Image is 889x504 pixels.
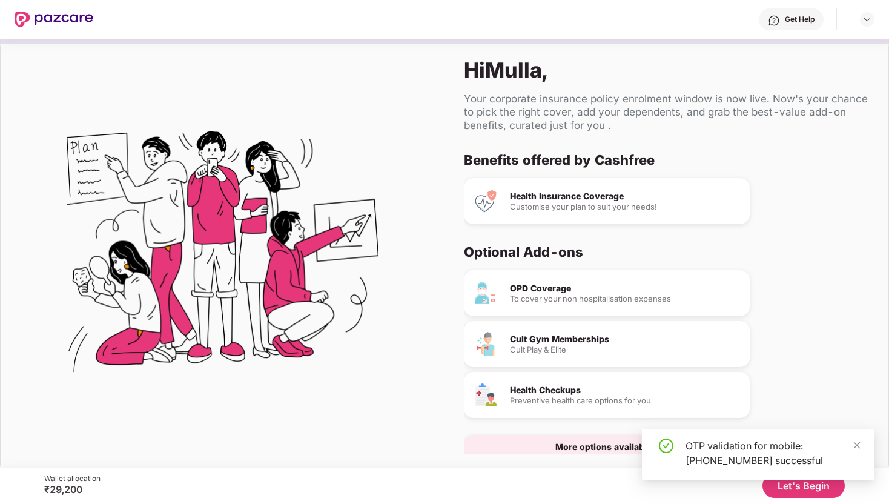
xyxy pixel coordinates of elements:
div: Get Help [785,15,815,24]
div: To cover your non hospitalisation expenses [510,295,740,303]
div: Wallet allocation [44,474,101,483]
img: Health Insurance Coverage [474,189,498,213]
img: svg+xml;base64,PHN2ZyBpZD0iSGVscC0zMngzMiIgeG1sbnM9Imh0dHA6Ly93d3cudzMub3JnLzIwMDAvc3ZnIiB3aWR0aD... [768,15,780,27]
div: Benefits offered by Cashfree [464,151,859,168]
div: Health Insurance Coverage [510,192,740,201]
img: OPD Coverage [474,281,498,305]
div: Your corporate insurance policy enrolment window is now live. Now's your chance to pick the right... [464,92,869,132]
span: close [853,441,861,449]
div: OTP validation for mobile: [PHONE_NUMBER] successful [686,439,860,468]
div: OPD Coverage [510,284,740,293]
img: Health Checkups [474,383,498,407]
div: Optional Add-ons [464,244,859,260]
img: New Pazcare Logo [15,12,93,27]
div: ₹29,200 [44,483,101,496]
div: More options available... [555,443,659,451]
div: Health Checkups [510,386,740,394]
div: Cult Gym Memberships [510,335,740,343]
img: Flex Benefits Illustration [67,100,378,412]
span: check-circle [659,439,673,453]
div: Hi Mulla , [464,58,869,82]
img: svg+xml;base64,PHN2ZyBpZD0iRHJvcGRvd24tMzJ4MzIiIHhtbG5zPSJodHRwOi8vd3d3LnczLm9yZy8yMDAwL3N2ZyIgd2... [862,15,872,24]
img: Cult Gym Memberships [474,332,498,356]
div: Cult Play & Elite [510,346,740,354]
div: Preventive health care options for you [510,397,740,405]
div: Customise your plan to suit your needs! [510,203,740,211]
